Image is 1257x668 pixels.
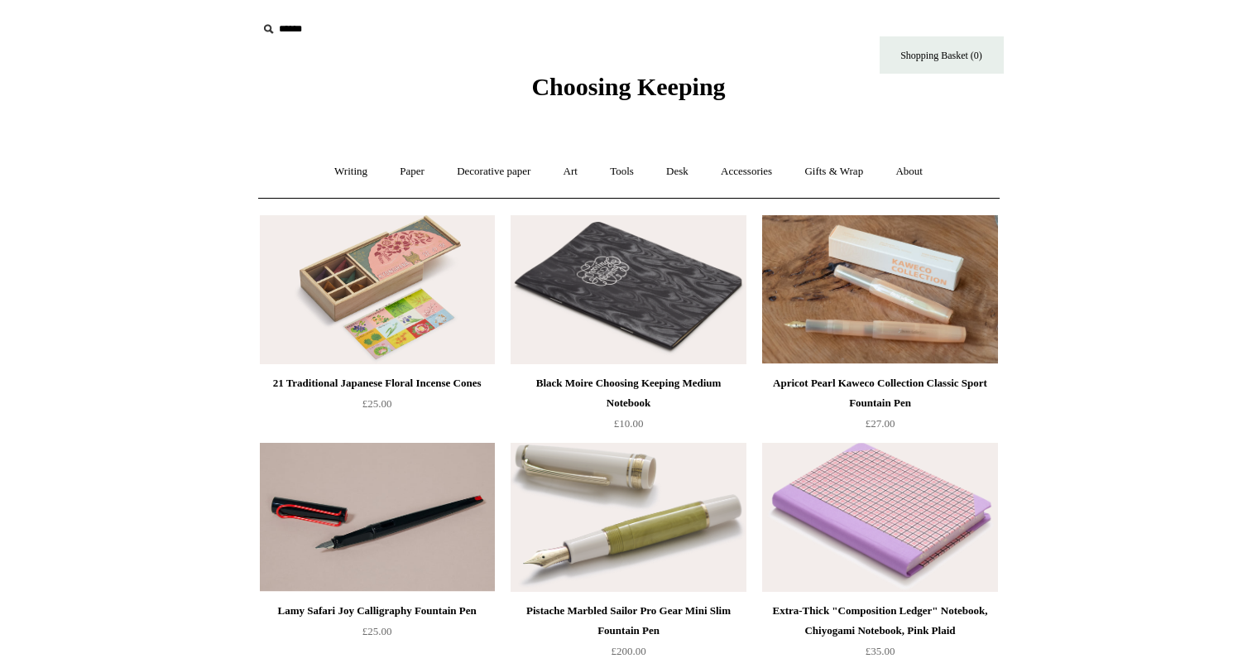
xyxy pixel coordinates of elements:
[706,150,787,194] a: Accessories
[264,373,491,393] div: 21 Traditional Japanese Floral Incense Cones
[595,150,649,194] a: Tools
[766,601,993,641] div: Extra-Thick "Composition Ledger" Notebook, Chiyogami Notebook, Pink Plaid
[866,645,895,657] span: £35.00
[614,417,644,430] span: £10.00
[362,397,392,410] span: £25.00
[511,443,746,592] a: Pistache Marbled Sailor Pro Gear Mini Slim Fountain Pen Pistache Marbled Sailor Pro Gear Mini Sli...
[511,443,746,592] img: Pistache Marbled Sailor Pro Gear Mini Slim Fountain Pen
[260,215,495,364] img: 21 Traditional Japanese Floral Incense Cones
[264,601,491,621] div: Lamy Safari Joy Calligraphy Fountain Pen
[531,73,725,100] span: Choosing Keeping
[319,150,382,194] a: Writing
[362,625,392,637] span: £25.00
[651,150,703,194] a: Desk
[511,215,746,364] a: Black Moire Choosing Keeping Medium Notebook Black Moire Choosing Keeping Medium Notebook
[531,86,725,98] a: Choosing Keeping
[762,215,997,364] img: Apricot Pearl Kaweco Collection Classic Sport Fountain Pen
[611,645,645,657] span: £200.00
[260,215,495,364] a: 21 Traditional Japanese Floral Incense Cones 21 Traditional Japanese Floral Incense Cones
[762,373,997,441] a: Apricot Pearl Kaweco Collection Classic Sport Fountain Pen £27.00
[515,373,741,413] div: Black Moire Choosing Keeping Medium Notebook
[549,150,593,194] a: Art
[442,150,545,194] a: Decorative paper
[511,215,746,364] img: Black Moire Choosing Keeping Medium Notebook
[789,150,878,194] a: Gifts & Wrap
[511,373,746,441] a: Black Moire Choosing Keeping Medium Notebook £10.00
[762,215,997,364] a: Apricot Pearl Kaweco Collection Classic Sport Fountain Pen Apricot Pearl Kaweco Collection Classi...
[762,443,997,592] img: Extra-Thick "Composition Ledger" Notebook, Chiyogami Notebook, Pink Plaid
[762,443,997,592] a: Extra-Thick "Composition Ledger" Notebook, Chiyogami Notebook, Pink Plaid Extra-Thick "Compositio...
[260,443,495,592] a: Lamy Safari Joy Calligraphy Fountain Pen Lamy Safari Joy Calligraphy Fountain Pen
[866,417,895,430] span: £27.00
[260,443,495,592] img: Lamy Safari Joy Calligraphy Fountain Pen
[766,373,993,413] div: Apricot Pearl Kaweco Collection Classic Sport Fountain Pen
[880,150,938,194] a: About
[385,150,439,194] a: Paper
[880,36,1004,74] a: Shopping Basket (0)
[260,373,495,441] a: 21 Traditional Japanese Floral Incense Cones £25.00
[515,601,741,641] div: Pistache Marbled Sailor Pro Gear Mini Slim Fountain Pen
